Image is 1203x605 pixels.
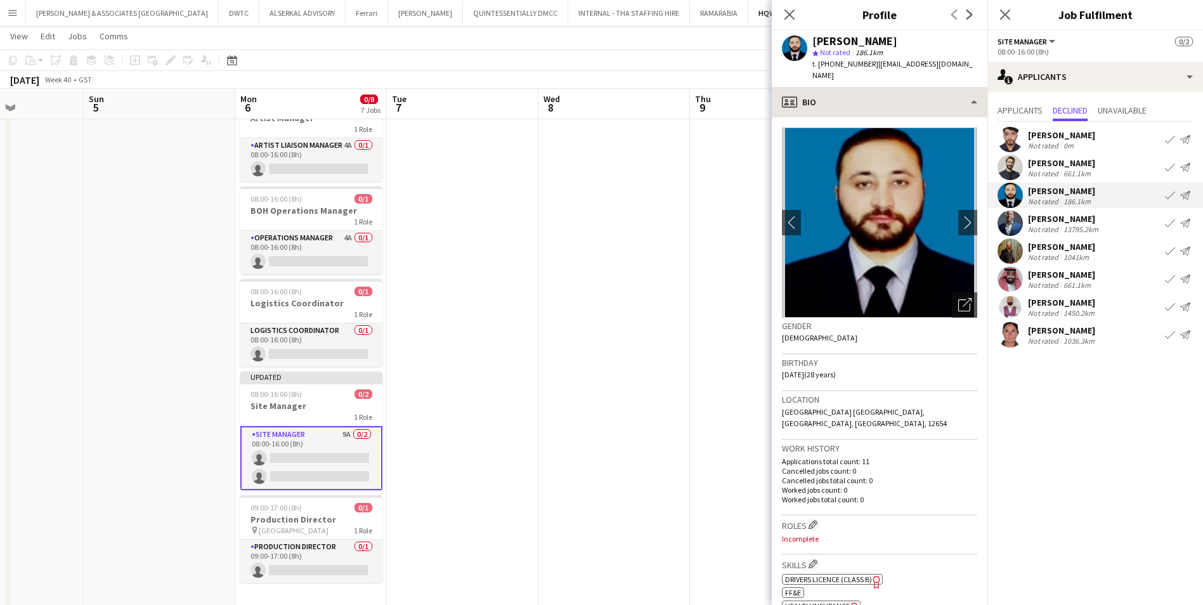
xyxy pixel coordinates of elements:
app-job-card: 08:00-16:00 (8h)0/1BOH Operations Manager1 RoleOperations Manager4A0/108:00-16:00 (8h) [240,186,382,274]
h3: Job Fulfilment [987,6,1203,23]
h3: Birthday [782,357,977,368]
button: [PERSON_NAME] [388,1,463,25]
span: [GEOGRAPHIC_DATA] [259,526,328,535]
button: Site Manager [998,37,1057,46]
span: 5 [87,100,104,115]
p: Worked jobs count: 0 [782,485,977,495]
span: Drivers Licence (Class B) [785,575,872,584]
span: 0/8 [360,94,378,104]
span: 1 Role [354,124,372,134]
span: 08:00-16:00 (8h) [250,287,302,296]
button: RAMARABIA [690,1,748,25]
span: 0/1 [354,287,372,296]
div: 1036.3km [1061,336,1097,346]
div: 661.1km [1061,169,1093,178]
div: [PERSON_NAME] [812,36,897,47]
span: [DATE] (28 years) [782,370,836,379]
div: Not rated [1028,141,1061,150]
span: 1 Role [354,526,372,535]
p: Cancelled jobs count: 0 [782,466,977,476]
img: Crew avatar or photo [782,127,977,318]
span: 08:00-16:00 (8h) [250,389,302,399]
span: Edit [41,30,55,42]
span: [DEMOGRAPHIC_DATA] [782,333,857,342]
app-card-role: Logistics Coordinator0/108:00-16:00 (8h) [240,323,382,367]
span: 0/2 [354,389,372,399]
div: Not rated [1028,197,1061,206]
button: [PERSON_NAME] & ASSOCIATES [GEOGRAPHIC_DATA] [26,1,219,25]
a: Comms [94,28,133,44]
app-card-role: Production Director0/109:00-17:00 (8h) [240,540,382,583]
span: [GEOGRAPHIC_DATA] [GEOGRAPHIC_DATA], [GEOGRAPHIC_DATA], [GEOGRAPHIC_DATA], 12654 [782,407,947,428]
span: 0/1 [354,503,372,512]
div: [PERSON_NAME] [1028,185,1095,197]
h3: Profile [772,6,987,23]
span: 7 [390,100,406,115]
app-job-card: Updated08:00-16:00 (8h)0/2Site Manager1 RoleSite Manager9A0/208:00-16:00 (8h) [240,372,382,490]
div: Not rated [1028,336,1061,346]
span: Tue [392,93,406,105]
span: | [EMAIL_ADDRESS][DOMAIN_NAME] [812,59,973,80]
app-job-card: 08:00-16:00 (8h)0/1Artist Manager1 RoleArtist Liaison Manager4A0/108:00-16:00 (8h) [240,94,382,181]
span: Not rated [820,48,850,57]
h3: Roles [782,518,977,531]
p: Worked jobs total count: 0 [782,495,977,504]
span: Declined [1053,106,1088,115]
div: Not rated [1028,169,1061,178]
h3: Location [782,394,977,405]
p: Cancelled jobs total count: 0 [782,476,977,485]
div: [PERSON_NAME] [1028,241,1095,252]
span: 9 [693,100,711,115]
app-job-card: 09:00-17:00 (8h)0/1Production Director [GEOGRAPHIC_DATA]1 RoleProduction Director0/109:00-17:00 (8h) [240,495,382,583]
div: [PERSON_NAME] [1028,129,1095,141]
div: 0m [1061,141,1076,150]
h3: Production Director [240,514,382,525]
span: 8 [542,100,560,115]
span: FF&E [785,588,801,597]
div: [PERSON_NAME] [1028,325,1097,336]
div: 08:00-16:00 (8h)0/1Logistics Coordinator1 RoleLogistics Coordinator0/108:00-16:00 (8h) [240,279,382,367]
p: Applications total count: 11 [782,457,977,466]
span: Site Manager [998,37,1047,46]
button: Ferrari [346,1,388,25]
h3: Logistics Coordinator [240,297,382,309]
div: [PERSON_NAME] [1028,213,1101,224]
div: Not rated [1028,224,1061,234]
button: DWTC [219,1,259,25]
span: Comms [100,30,128,42]
h3: Work history [782,443,977,454]
div: GST [79,75,92,84]
span: Mon [240,93,257,105]
h3: Skills [782,557,977,571]
app-card-role: Artist Liaison Manager4A0/108:00-16:00 (8h) [240,138,382,181]
div: 7 Jobs [361,105,380,115]
h3: BOH Operations Manager [240,205,382,216]
span: Thu [695,93,711,105]
a: Jobs [63,28,92,44]
div: [DATE] [10,74,39,86]
div: 08:00-16:00 (8h) [998,47,1193,56]
div: Bio [772,87,987,117]
span: Jobs [68,30,87,42]
a: Edit [36,28,60,44]
app-card-role: Site Manager9A0/208:00-16:00 (8h) [240,426,382,490]
span: 1 Role [354,412,372,422]
a: View [5,28,33,44]
h3: Gender [782,320,977,332]
span: Sun [89,93,104,105]
span: Week 40 [42,75,74,84]
span: 08:00-16:00 (8h) [250,194,302,204]
span: 09:00-17:00 (8h) [250,503,302,512]
span: 1 Role [354,217,372,226]
button: QUINTESSENTIALLY DMCC [463,1,568,25]
div: [PERSON_NAME] [1028,157,1095,169]
app-card-role: Operations Manager4A0/108:00-16:00 (8h) [240,231,382,274]
span: Wed [543,93,560,105]
div: Updated [240,372,382,382]
p: Incomplete [782,534,977,543]
span: View [10,30,28,42]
